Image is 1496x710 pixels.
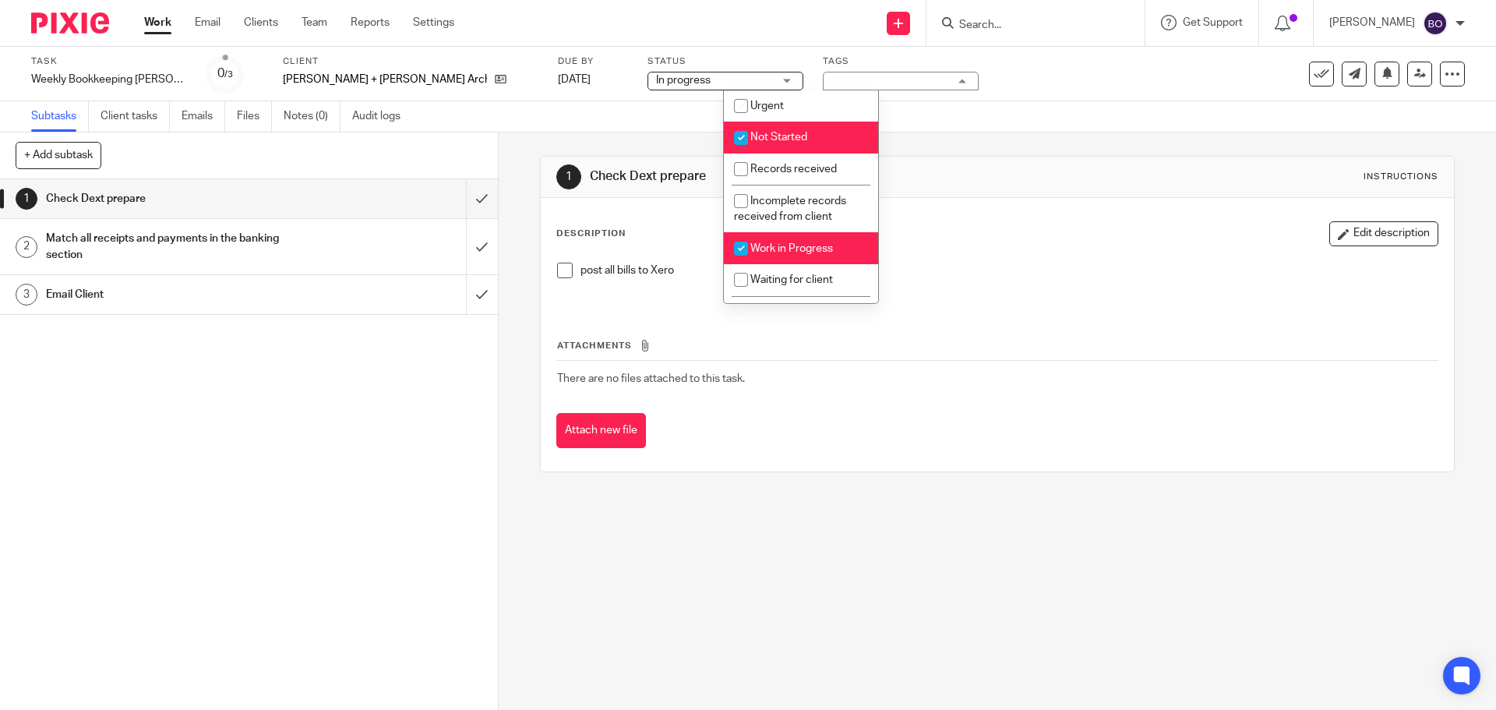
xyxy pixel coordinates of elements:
[46,227,316,267] h1: Match all receipts and payments in the banking section
[16,236,37,258] div: 2
[244,15,278,30] a: Clients
[734,196,846,223] span: Incomplete records received from client
[31,55,187,68] label: Task
[558,55,628,68] label: Due by
[217,65,233,83] div: 0
[224,70,233,79] small: /3
[1329,15,1415,30] p: [PERSON_NAME]
[283,55,538,68] label: Client
[590,168,1031,185] h1: Check Dext prepare
[1423,11,1448,36] img: svg%3E
[31,12,109,34] img: Pixie
[31,101,89,132] a: Subtasks
[351,15,390,30] a: Reports
[750,101,784,111] span: Urgent
[46,283,316,306] h1: Email Client
[284,101,340,132] a: Notes (0)
[302,15,327,30] a: Team
[1364,171,1438,183] div: Instructions
[1329,221,1438,246] button: Edit description
[16,142,101,168] button: + Add subtask
[1183,17,1243,28] span: Get Support
[144,15,171,30] a: Work
[31,72,187,87] div: Weekly Bookkeeping Rees &amp; Lee
[823,55,979,68] label: Tags
[237,101,272,132] a: Files
[750,243,833,254] span: Work in Progress
[557,373,745,384] span: There are no files attached to this task.
[656,75,711,86] span: In progress
[556,228,626,240] p: Description
[283,72,487,87] p: [PERSON_NAME] + [PERSON_NAME] Architects
[16,188,37,210] div: 1
[958,19,1098,33] input: Search
[413,15,454,30] a: Settings
[557,341,632,350] span: Attachments
[101,101,170,132] a: Client tasks
[352,101,412,132] a: Audit logs
[46,187,316,210] h1: Check Dext prepare
[16,284,37,306] div: 3
[580,263,1437,278] p: post all bills to Xero
[750,274,833,285] span: Waiting for client
[195,15,221,30] a: Email
[31,72,187,87] div: Weekly Bookkeeping [PERSON_NAME] & [PERSON_NAME]
[182,101,225,132] a: Emails
[647,55,803,68] label: Status
[750,164,837,175] span: Records received
[558,74,591,85] span: [DATE]
[556,164,581,189] div: 1
[750,132,807,143] span: Not Started
[556,413,646,448] button: Attach new file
